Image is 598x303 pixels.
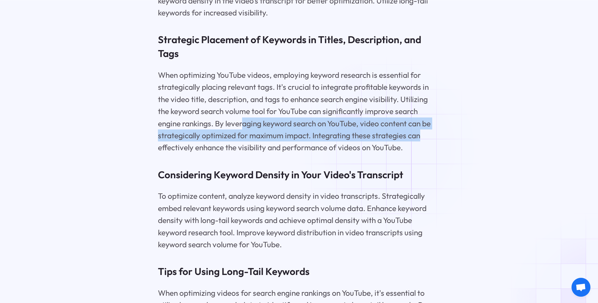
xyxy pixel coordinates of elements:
[158,190,440,250] p: To optimize content, analyze keyword density in video transcripts. Strategically embed relevant k...
[158,265,440,278] h3: Tips for Using Long-Tail Keywords
[158,69,440,154] p: When optimizing YouTube videos, employing keyword research is essential for strategically placing...
[158,168,440,182] h3: Considering Keyword Density in Your Video's Transcript
[158,33,440,60] h3: Strategic Placement of Keywords in Titles, Description, and Tags
[572,278,590,297] div: Открытый чат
